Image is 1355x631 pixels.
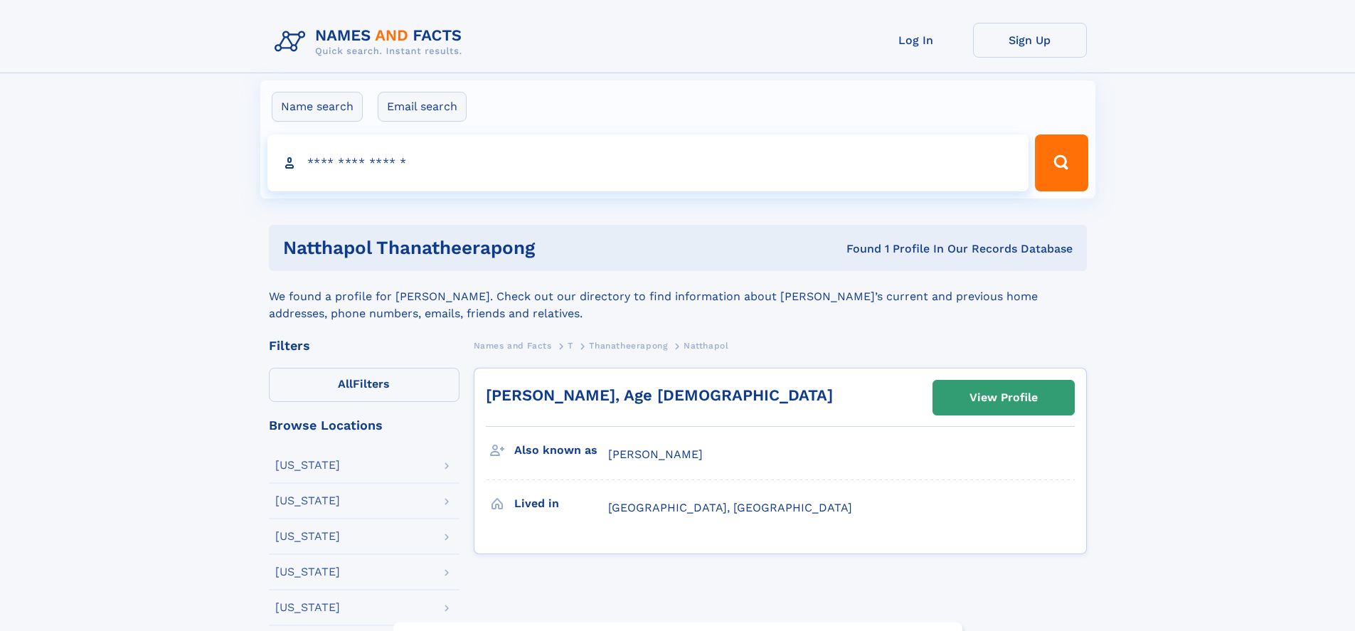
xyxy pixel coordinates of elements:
[283,239,691,257] h1: Natthapol Thanatheerapong
[338,377,353,391] span: All
[514,438,608,462] h3: Also known as
[269,271,1087,322] div: We found a profile for [PERSON_NAME]. Check out our directory to find information about [PERSON_N...
[589,341,667,351] span: Thanatheerapong
[269,339,459,352] div: Filters
[1035,134,1088,191] button: Search Button
[267,134,1029,191] input: search input
[275,495,340,507] div: [US_STATE]
[684,341,728,351] span: Natthapol
[486,386,833,404] a: [PERSON_NAME], Age [DEMOGRAPHIC_DATA]
[568,336,573,354] a: T
[275,460,340,471] div: [US_STATE]
[378,92,467,122] label: Email search
[859,23,973,58] a: Log In
[589,336,667,354] a: Thanatheerapong
[275,566,340,578] div: [US_STATE]
[973,23,1087,58] a: Sign Up
[269,23,474,61] img: Logo Names and Facts
[969,381,1038,414] div: View Profile
[608,447,703,461] span: [PERSON_NAME]
[269,368,459,402] label: Filters
[269,419,459,432] div: Browse Locations
[514,492,608,516] h3: Lived in
[608,501,852,514] span: [GEOGRAPHIC_DATA], [GEOGRAPHIC_DATA]
[275,531,340,542] div: [US_STATE]
[474,336,552,354] a: Names and Facts
[691,241,1073,257] div: Found 1 Profile In Our Records Database
[275,602,340,613] div: [US_STATE]
[568,341,573,351] span: T
[272,92,363,122] label: Name search
[933,381,1074,415] a: View Profile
